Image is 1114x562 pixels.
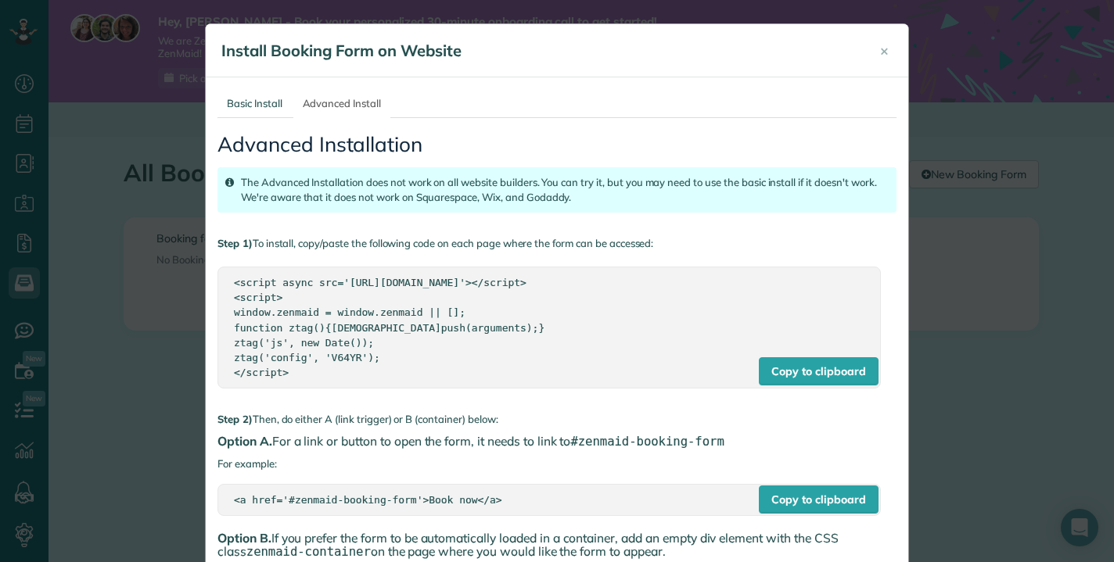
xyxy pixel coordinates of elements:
p: To install, copy/paste the following code on each page where the form can be accessed: [217,236,897,251]
div: <script async src='[URL][DOMAIN_NAME]'></script> <script> window.zenmaid = window.zenmaid || []; ... [234,275,864,379]
a: Advanced Install [293,89,390,118]
div: <a href='#zenmaid-booking-form'>Book now</a> [234,492,864,507]
strong: Step 1) [217,237,253,249]
h4: For a link or button to open the form, it needs to link to [217,435,897,449]
div: Copy to clipboard [759,357,878,385]
h3: Advanced Installation [217,134,897,156]
span: × [880,41,889,59]
span: Option A. [217,433,272,449]
a: Basic Install [217,89,292,118]
span: Option B. [217,530,271,546]
h4: If you prefer the form to be automatically loaded in a container, add an empty div element with t... [217,532,897,559]
strong: Step 2) [217,413,253,425]
span: #zenmaid-booking-form [570,435,724,449]
div: The Advanced Installation does not work on all website builders. You can try it, but you may need... [217,167,897,213]
button: Close [868,32,900,70]
h4: Install Booking Form on Website [221,40,855,62]
span: zenmaid-container [246,545,371,559]
div: Copy to clipboard [759,485,878,514]
p: Then, do either A (link trigger) or B (container) below: [217,412,897,427]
